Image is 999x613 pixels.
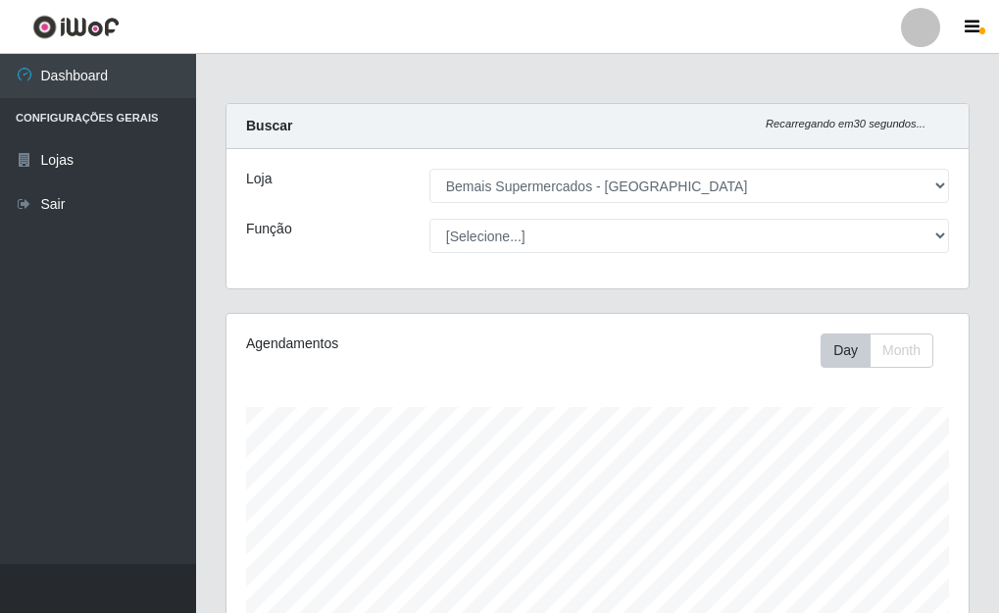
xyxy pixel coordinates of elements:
i: Recarregando em 30 segundos... [766,118,925,129]
strong: Buscar [246,118,292,133]
label: Loja [246,169,272,189]
div: First group [821,333,933,368]
button: Day [821,333,871,368]
img: CoreUI Logo [32,15,120,39]
label: Função [246,219,292,239]
button: Month [870,333,933,368]
div: Toolbar with button groups [821,333,949,368]
div: Agendamentos [246,333,522,354]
